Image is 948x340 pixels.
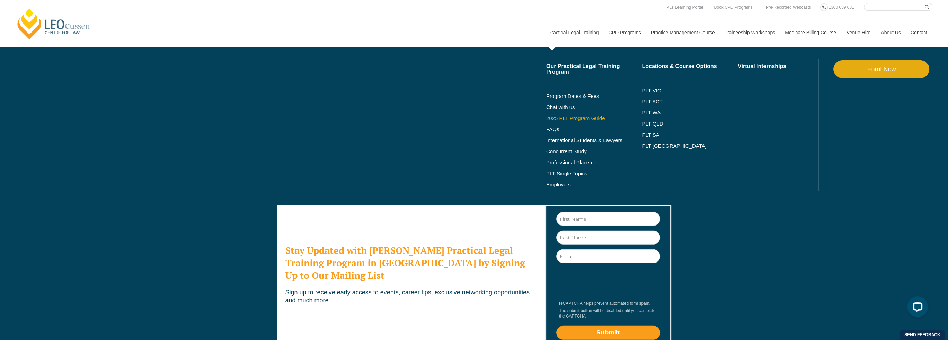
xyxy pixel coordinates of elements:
[841,18,876,47] a: Venue Hire
[546,127,642,132] a: FAQs
[556,301,659,306] div: reCAPTCHA helps prevent automated form spam.
[719,18,780,47] a: Traineeship Workshops
[556,231,660,245] input: Last Name
[557,268,662,295] iframe: reCAPTCHA
[546,116,625,121] a: 2025 PLT Program Guide
[833,60,929,78] a: Enrol Now
[556,326,660,340] input: Submit
[642,143,738,149] a: PLT [GEOGRAPHIC_DATA]
[642,121,738,127] a: PLT QLD
[876,18,905,47] a: About Us
[546,182,642,187] a: Employers
[905,18,932,47] a: Contact
[546,138,642,143] a: International Students & Lawyers
[16,8,92,40] a: [PERSON_NAME] Centre for Law
[780,18,841,47] a: Medicare Billing Course
[546,171,642,176] a: PLT Single Topics
[546,104,642,110] a: Chat with us
[642,110,720,116] a: PLT WA
[665,3,705,11] a: PLT Learning Portal
[642,88,738,93] a: PLT VIC
[546,160,642,165] a: Professional Placement
[556,308,659,319] div: The submit button will be disabled until you complete the CAPTCHA.
[546,93,642,99] a: Program Dates & Fees
[285,288,537,305] p: Sign up to receive early access to events, career tips, exclusive networking opportunities and mu...
[546,149,642,154] a: Concurrent Study
[646,18,719,47] a: Practice Management Course
[738,64,816,69] a: Virtual Internships
[764,3,813,11] a: Pre-Recorded Webcasts
[603,18,645,47] a: CPD Programs
[829,5,854,10] span: 1300 039 031
[642,99,738,104] a: PLT ACT
[556,212,660,226] input: First Name
[642,64,738,69] a: Locations & Course Options
[642,132,738,138] a: PLT SA
[285,244,537,282] h2: Stay Updated with [PERSON_NAME] Practical Legal Training Program in [GEOGRAPHIC_DATA] by Signing ...
[543,18,603,47] a: Practical Legal Training
[556,249,660,263] input: Email
[902,294,931,323] iframe: LiveChat chat widget
[546,64,642,75] a: Our Practical Legal Training Program
[827,3,856,11] a: 1300 039 031
[712,3,754,11] a: Book CPD Programs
